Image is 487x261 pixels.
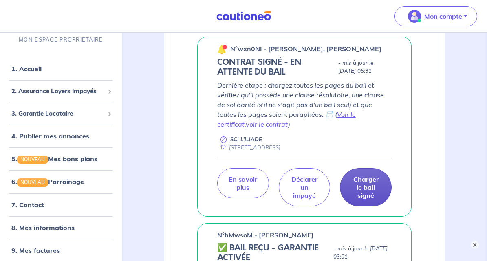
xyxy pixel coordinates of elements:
p: Déclarer un impayé [289,175,320,200]
div: 3. Garantie Locataire [3,106,119,122]
div: 4. Publier mes annonces [3,128,119,144]
p: Mon compte [424,11,462,21]
a: 6.NOUVEAUParrainage [11,178,84,186]
div: 5.NOUVEAUMes bons plans [3,151,119,167]
button: × [471,241,479,249]
a: 1. Accueil [11,65,42,73]
img: illu_account_valid_menu.svg [408,10,421,23]
p: Dernière étape : chargez toutes les pages du bail et vérifiez qu'il possède une clause résolutoir... [217,80,392,129]
a: 8. Mes informations [11,224,75,232]
div: 6.NOUVEAUParrainage [3,173,119,190]
div: [STREET_ADDRESS] [217,144,280,151]
p: - mis à jour le [DATE] 05:31 [338,59,392,75]
p: MON ESPACE PROPRIÉTAIRE [19,36,103,44]
span: 2. Assurance Loyers Impayés [11,87,104,96]
a: voir le contrat [246,120,288,128]
div: 7. Contact [3,197,119,213]
p: n°wxn0NI - [PERSON_NAME], [PERSON_NAME] [230,44,381,54]
p: Charger le bail signé [350,175,381,200]
div: 8. Mes informations [3,219,119,236]
img: Cautioneo [213,11,274,21]
img: 🔔 [217,44,227,54]
p: En savoir plus [227,175,259,191]
span: 3. Garantie Locataire [11,109,104,118]
div: 1. Accueil [3,61,119,77]
a: 4. Publier mes annonces [11,132,89,140]
div: 2. Assurance Loyers Impayés [3,83,119,99]
p: SCI L'ILIADE [230,136,262,143]
a: Déclarer un impayé [279,168,331,206]
h5: CONTRAT SIGNÉ - EN ATTENTE DU BAIL [217,57,335,77]
button: illu_account_valid_menu.svgMon compte [394,6,477,26]
a: 5.NOUVEAUMes bons plans [11,155,97,163]
a: En savoir plus [217,168,269,198]
div: state: CONTRACT-SIGNED, Context: MORE-THAN-6-MONTHS,MAYBE-CERTIFICATE,RELATIONSHIP,LESSOR-DOCUMENTS [217,57,392,77]
a: Charger le bail signé [340,168,392,206]
a: 7. Contact [11,201,44,209]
